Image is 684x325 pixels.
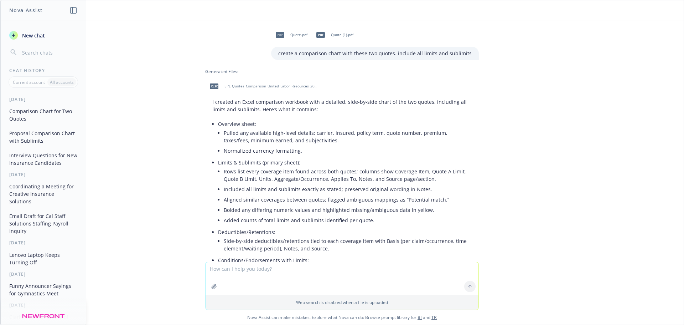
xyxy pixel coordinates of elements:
div: [DATE] [1,302,86,308]
li: Included all limits and sublimits exactly as stated; preserved original wording in Notes. [224,184,472,194]
a: TR [431,314,437,320]
button: Comparison Chart for Two Quotes [6,105,80,125]
span: pdf [316,32,325,37]
p: Deductibles/Retentions: [218,228,472,236]
li: Bolded any differing numeric values and highlighted missing/ambiguous data in yellow. [224,205,472,215]
p: Overview sheet: [218,120,472,128]
button: Proposal Comparison Chart with Sublimits [6,127,80,147]
span: New chat [21,32,45,39]
span: Nova Assist can make mistakes. Explore what Nova can do: Browse prompt library for and [3,310,681,325]
div: xlsxEPL_Quotes_Comparison_United_Labor_Resources_2025_2026.xlsx [205,77,319,95]
button: Email Draft for Cal Staff Solutions Staffing Payroll Inquiry [6,210,80,237]
li: Added counts of total limits and sublimits identified per quote. [224,215,472,225]
p: All accounts [50,79,74,85]
li: Pulled any available high-level details: carrier, insured, policy term, quote number, premium, ta... [224,128,472,146]
p: Current account [13,79,45,85]
li: Normalized currency formatting. [224,146,472,156]
div: [DATE] [1,172,86,178]
div: Chat History [1,67,86,73]
li: Rows list every coverage item found across both quotes; columns show Coverage Item, Quote A Limit... [224,166,472,184]
a: BI [418,314,422,320]
div: pdfQuote (1).pdf [312,26,355,44]
input: Search chats [21,47,77,57]
li: Side-by-side deductibles/retentions tied to each coverage item with Basis (per claim/occurrence, ... [224,236,472,254]
p: Limits & Sublimits (primary sheet): [218,159,472,166]
button: Interview Questions for New Insurance Candidates [6,149,80,169]
p: Web search is disabled when a file is uploaded [210,299,474,305]
li: Aligned similar coverages between quotes; flagged ambiguous mappings as “Potential match.” [224,194,472,205]
div: [DATE] [1,240,86,246]
button: New chat [6,29,80,42]
button: Lenovo Laptop Keeps Turning Off [6,249,80,268]
p: create a comparison chart with these two quotes. include all limits and sublimits [278,50,472,57]
span: EPL_Quotes_Comparison_United_Labor_Resources_2025_2026.xlsx [224,84,318,88]
p: Conditions/Endorsements with Limits: [218,257,472,264]
p: I created an Excel comparison workbook with a detailed, side-by-side chart of the two quotes, inc... [212,98,472,113]
span: xlsx [210,83,218,89]
button: Coordinating a Meeting for Creative Insurance Solutions [6,181,80,207]
h1: Nova Assist [9,6,43,14]
div: [DATE] [1,96,86,102]
div: pdfQuote.pdf [271,26,309,44]
div: Generated Files: [205,68,479,75]
span: Quote.pdf [290,32,307,37]
div: [DATE] [1,271,86,277]
span: Quote (1).pdf [331,32,353,37]
span: pdf [276,32,284,37]
button: Funny Announcer Sayings for Gymnastics Meet [6,280,80,299]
